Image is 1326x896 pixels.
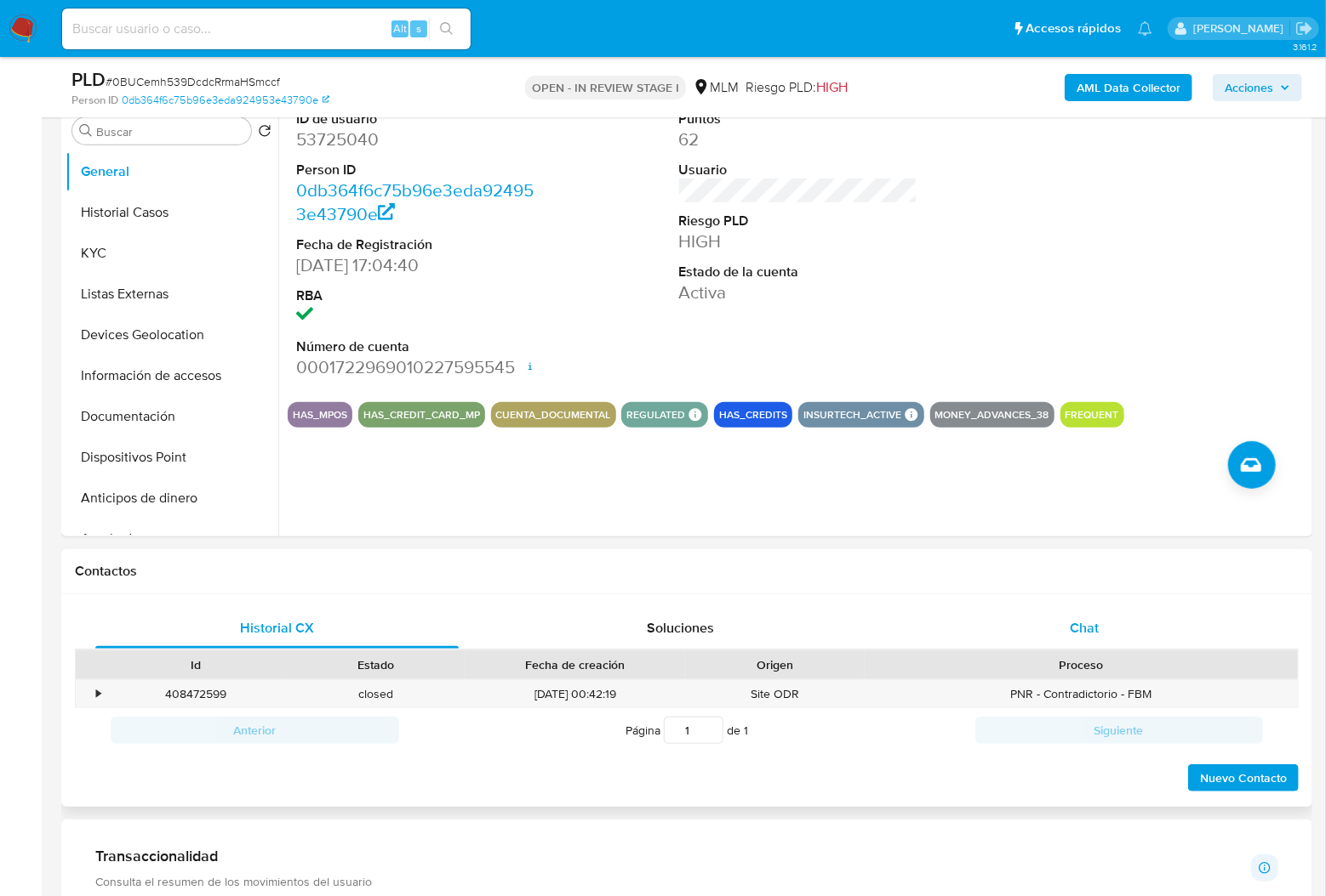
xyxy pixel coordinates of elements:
a: Salir [1295,20,1313,37]
dd: 53725040 [296,128,534,151]
a: Notificaciones [1138,21,1152,36]
span: Accesos rápidos [1026,20,1121,37]
button: Historial Casos [66,192,278,233]
dt: Puntos [679,110,917,128]
span: 1 [744,722,748,739]
button: Devices Geolocation [66,315,278,355]
span: Nuevo Contacto [1200,766,1287,790]
button: Acciones [1213,74,1302,101]
span: s [416,20,421,37]
dd: HIGH [679,230,917,253]
dt: Número de cuenta [296,337,534,356]
dt: Person ID [296,161,534,179]
input: Buscar [96,124,244,139]
dt: ID de usuario [296,110,534,128]
button: Documentación [66,396,278,437]
span: HIGH [816,77,848,97]
dd: 0001722969010227595545 [296,355,534,379]
dt: Fecha de Registración [296,235,534,254]
p: yael.arizperojo@mercadolibre.com.mx [1193,20,1289,37]
span: # 0BUCemh539DcdcRrmaHSmccf [106,73,280,90]
dt: Estado de la cuenta [679,263,917,281]
b: AML Data Collector [1077,74,1180,101]
span: Historial CX [240,618,314,638]
button: Anterior [111,717,399,744]
button: Listas Externas [66,274,278,315]
div: • [96,686,100,702]
button: Anticipos de dinero [66,478,278,519]
button: General [66,151,278,192]
div: PNR - Contradictorio - FBM [865,680,1298,708]
dt: Usuario [679,161,917,179]
span: Acciones [1225,74,1273,101]
a: 0db364f6c75b96e3eda924953e43790e [296,178,534,226]
div: Proceso [877,656,1286,673]
div: 408472599 [106,680,286,708]
div: Estado [298,656,454,673]
input: Buscar usuario o caso... [62,18,471,40]
span: Soluciones [647,618,714,638]
div: Origen [697,656,854,673]
button: Buscar [79,124,93,138]
h1: Contactos [75,563,1299,580]
button: Dispositivos Point [66,437,278,478]
div: MLM [693,78,739,97]
b: PLD [71,65,106,93]
span: Riesgo PLD: [746,78,848,97]
div: [DATE] 00:42:19 [466,680,684,708]
dd: 62 [679,128,917,151]
dt: Riesgo PLD [679,212,917,230]
button: Información de accesos [66,355,278,396]
b: Person ID [71,93,118,108]
div: Site ODR [685,680,866,708]
div: closed [286,680,466,708]
span: Chat [1070,618,1099,638]
button: search-icon [429,17,464,41]
dt: RBA [296,286,534,305]
div: Fecha de creación [477,656,672,673]
span: 3.161.2 [1293,40,1317,54]
button: Volver al orden por defecto [258,124,271,143]
button: Aprobadores [66,519,278,559]
span: Página de [626,717,748,744]
span: Alt [393,20,407,37]
button: Nuevo Contacto [1188,764,1299,791]
div: Id [117,656,274,673]
button: Siguiente [975,717,1264,744]
button: KYC [66,233,278,274]
button: AML Data Collector [1065,74,1192,101]
dd: Activa [679,281,917,304]
a: 0db364f6c75b96e3eda924953e43790e [122,93,329,108]
p: OPEN - IN REVIEW STAGE I [525,76,686,99]
dd: [DATE] 17:04:40 [296,253,534,277]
